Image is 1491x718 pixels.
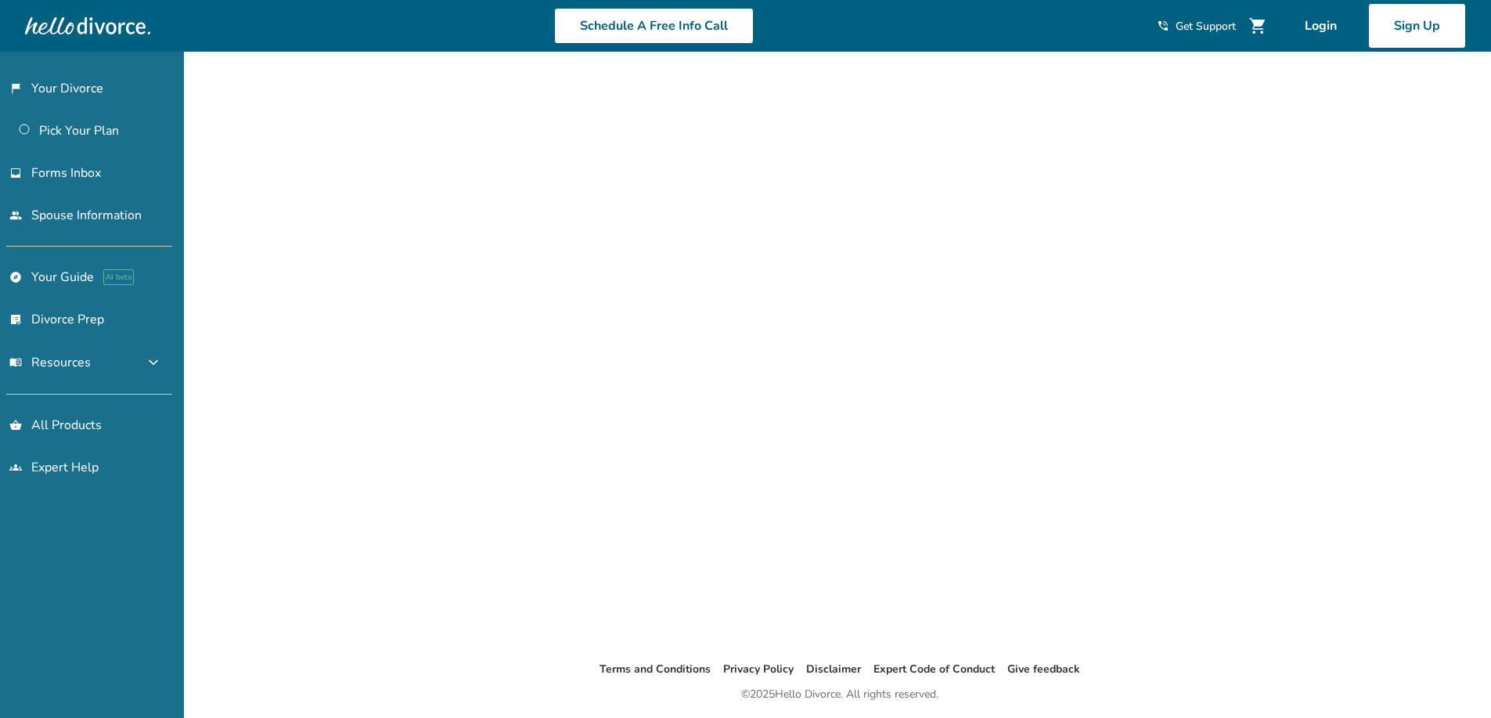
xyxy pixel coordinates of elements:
a: Expert Code of Conduct [873,662,995,677]
span: phone_in_talk [1157,20,1169,32]
span: AI beta [103,269,134,285]
span: list_alt_check [9,313,22,326]
a: Sign Up [1368,3,1466,49]
a: Privacy Policy [723,662,794,677]
span: groups [9,461,22,474]
li: Give feedback [1007,660,1080,679]
span: flag_2 [9,82,22,95]
span: Forms Inbox [31,164,101,182]
span: inbox [9,167,22,179]
span: Get Support [1176,19,1236,34]
a: Schedule A Free Info Call [554,8,754,44]
li: Disclaimer [806,660,861,679]
span: shopping_cart [1248,16,1267,35]
span: expand_more [144,353,163,372]
span: Resources [9,354,91,371]
a: Login [1280,3,1362,49]
span: menu_book [9,356,22,369]
div: © 2025 Hello Divorce. All rights reserved. [741,685,938,704]
a: Terms and Conditions [600,662,711,677]
span: explore [9,271,22,283]
a: phone_in_talkGet Support [1157,19,1236,34]
span: people [9,209,22,222]
span: shopping_basket [9,419,22,431]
